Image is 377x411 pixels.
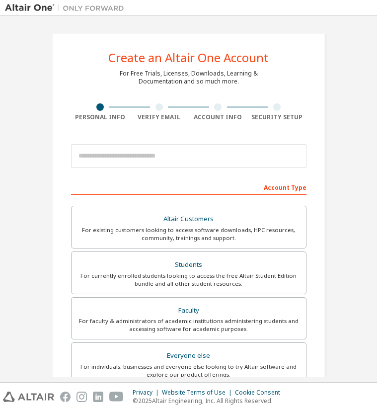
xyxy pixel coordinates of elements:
div: Privacy [133,389,162,397]
div: Faculty [77,304,300,318]
div: Students [77,258,300,272]
div: For Free Trials, Licenses, Downloads, Learning & Documentation and so much more. [120,70,258,85]
img: youtube.svg [109,392,124,402]
div: Create an Altair One Account [108,52,269,64]
div: For currently enrolled students looking to access the free Altair Student Edition bundle and all ... [77,272,300,288]
div: Website Terms of Use [162,389,235,397]
p: © 2025 Altair Engineering, Inc. All Rights Reserved. [133,397,286,405]
div: Everyone else [77,349,300,363]
img: Altair One [5,3,129,13]
img: instagram.svg [76,392,87,402]
div: For individuals, businesses and everyone else looking to try Altair software and explore our prod... [77,363,300,379]
div: Account Type [71,179,306,195]
img: linkedin.svg [93,392,103,402]
div: Altair Customers [77,212,300,226]
img: facebook.svg [60,392,71,402]
img: altair_logo.svg [3,392,54,402]
div: For faculty & administrators of academic institutions administering students and accessing softwa... [77,317,300,333]
div: Security Setup [247,113,306,121]
div: Personal Info [71,113,130,121]
div: For existing customers looking to access software downloads, HPC resources, community, trainings ... [77,226,300,242]
div: Account Info [189,113,248,121]
div: Verify Email [130,113,189,121]
div: Cookie Consent [235,389,286,397]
